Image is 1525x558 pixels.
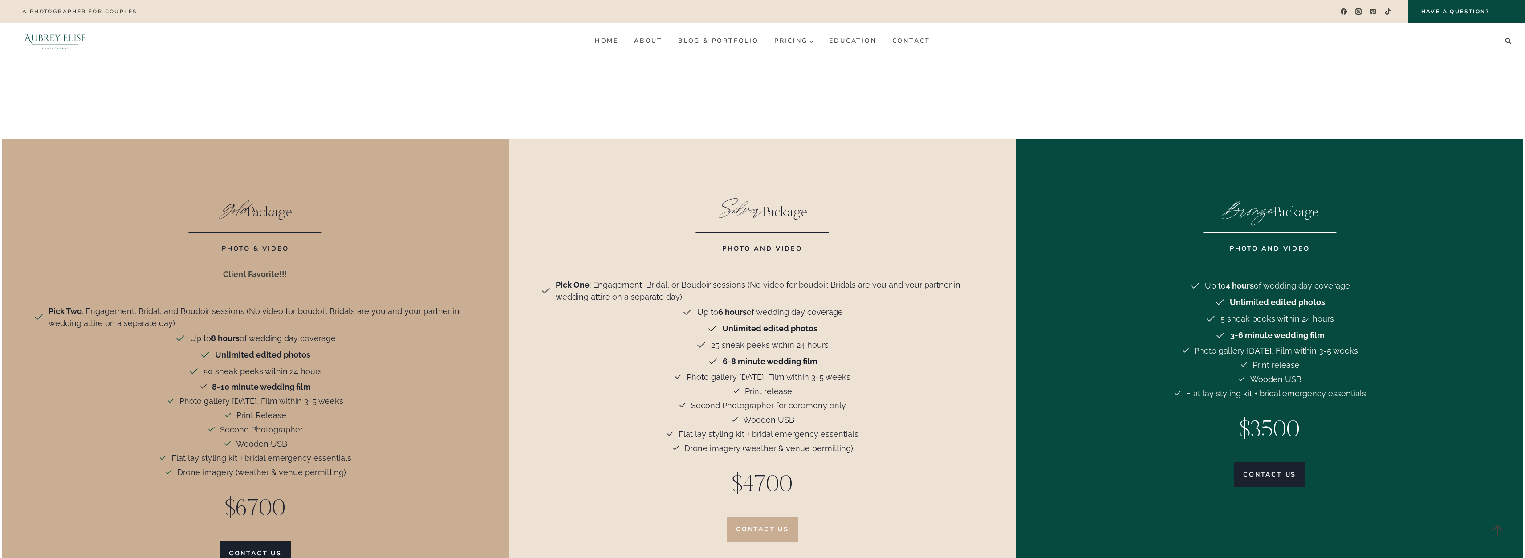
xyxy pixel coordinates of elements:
strong: 3-6 minute wedding film [1230,330,1325,340]
nav: Primary [587,34,938,48]
span: Photo gallery [DATE], Film within 3-5 weeks [179,395,343,407]
a: Contact us [727,517,798,542]
p: Photo & Video [33,237,477,254]
span: : Engagement, Bridal, and Boudoir sessions (No video for boudoir. Bridals are you and your partne... [49,305,477,329]
a: TikTok [1382,5,1395,18]
span: 5 sneak peeks within 24 hours [1220,313,1334,325]
a: Blog & Portfolio [670,34,766,48]
span: Flat lay styling kit + bridal emergency essentials [1186,387,1366,399]
em: Gold [219,192,247,226]
span: Second Photographer for ceremony only [691,399,846,411]
img: Aubrey Elise Photography [11,23,100,59]
a: Home [587,34,626,48]
p: Photo and Video [1048,237,1492,254]
span: 50 sneak peeks within 24 hours [203,365,322,377]
span: Up to of wedding day coverage [190,332,336,344]
span: Photo gallery [DATE], Film within 3-5 weeks [687,371,850,383]
span: Contact us [1243,470,1296,479]
strong: Pick Two [49,306,82,316]
span: Wooden USB [236,438,287,450]
span: Contact us [229,549,282,558]
span: Print release [1253,359,1300,371]
span: Drone imagery (weather & venue permitting) [177,466,346,478]
span: Contact us [736,525,789,534]
p: $4700 [541,469,984,503]
p: $3500 [1048,415,1492,448]
h3: Package [541,198,984,221]
h3: Package [1048,198,1492,221]
span: Second Photographer [220,424,303,436]
span: Flat lay styling kit + bridal emergency essentials [679,428,858,440]
span: Print release [745,385,792,397]
strong: Unlimited edited photos [722,324,817,333]
p: photo and video [541,237,984,254]
em: Bronze [1221,192,1273,226]
strong: 6 hours [718,307,747,317]
strong: 8-10 minute wedding film [212,382,311,391]
span: Photo gallery [DATE], Film within 3-5 weeks [1194,345,1358,357]
strong: 4 hours [1226,281,1254,290]
button: View Search Form [1502,35,1514,47]
span: Flat lay styling kit + bridal emergency essentials [171,452,351,464]
em: Silver [718,192,762,226]
strong: Unlimited edited photos [215,350,310,359]
strong: 6-8 minute wedding film [723,357,817,366]
span: Wooden USB [743,414,794,426]
span: Drone imagery (weather & venue permitting) [684,442,853,454]
span: : Engagement, Bridal, or Boudoir sessions (No video for boudoir. Bridals are you and your partner... [556,279,984,303]
a: Education [821,34,884,48]
a: Instagram [1352,5,1365,18]
a: Contact us [1234,462,1305,487]
h3: Package [33,198,477,221]
span: Up to of wedding day coverage [697,306,843,318]
strong: Unlimited edited photos [1230,297,1325,307]
span: Wooden USB [1250,373,1301,385]
button: Child menu of Pricing [766,34,821,48]
span: 25 sneak peeks within 24 hours [711,339,829,351]
a: Facebook [1337,5,1350,18]
span: Up to of wedding day coverage [1205,280,1350,292]
p: A photographer for couples [22,8,137,15]
span: Print Release [236,409,286,421]
p: $6700 [33,493,477,527]
a: Contact [884,34,938,48]
strong: Pick One [556,280,590,289]
strong: Client Favorite!!! [223,269,287,279]
strong: 8 hours [211,334,240,343]
a: Pinterest [1367,5,1380,18]
a: About [626,34,670,48]
a: Scroll to top [1483,516,1512,545]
